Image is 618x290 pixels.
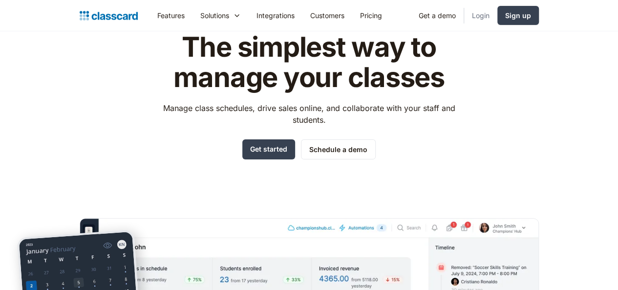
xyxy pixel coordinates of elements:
[80,9,138,22] a: home
[505,10,531,21] div: Sign up
[352,4,390,26] a: Pricing
[497,6,539,25] a: Sign up
[301,139,376,159] a: Schedule a demo
[302,4,352,26] a: Customers
[154,102,464,126] p: Manage class schedules, drive sales online, and collaborate with your staff and students.
[149,4,192,26] a: Features
[242,139,295,159] a: Get started
[464,4,497,26] a: Login
[249,4,302,26] a: Integrations
[411,4,464,26] a: Get a demo
[200,10,229,21] div: Solutions
[192,4,249,26] div: Solutions
[154,32,464,92] h1: The simplest way to manage your classes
